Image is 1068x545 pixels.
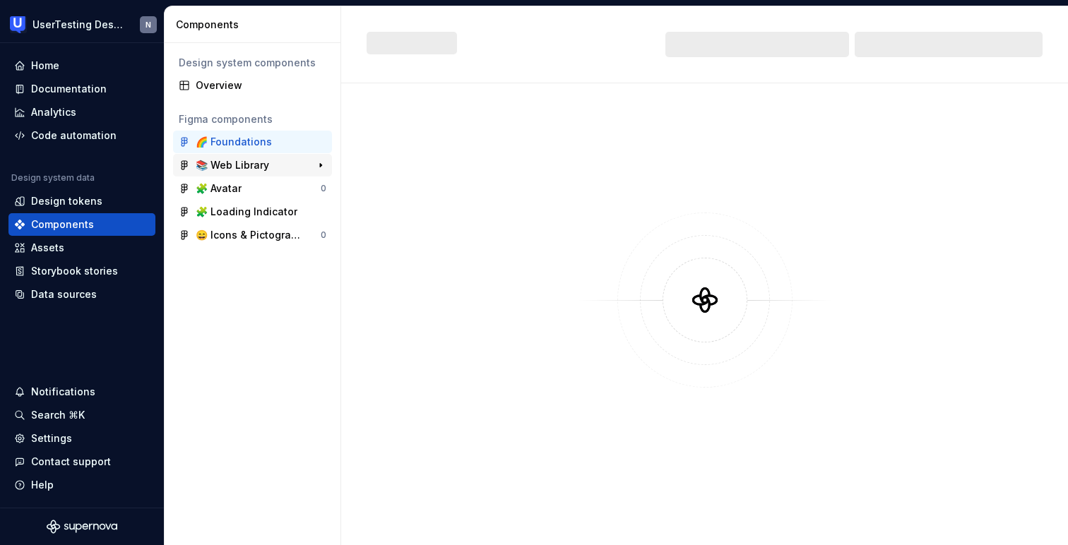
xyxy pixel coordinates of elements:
[173,131,332,153] a: 🌈 Foundations
[31,264,118,278] div: Storybook stories
[173,224,332,246] a: 😄 Icons & Pictograms V20
[31,478,54,492] div: Help
[8,283,155,306] a: Data sources
[31,59,59,73] div: Home
[31,128,117,143] div: Code automation
[196,135,272,149] div: 🌈 Foundations
[31,194,102,208] div: Design tokens
[8,474,155,496] button: Help
[173,74,332,97] a: Overview
[8,101,155,124] a: Analytics
[31,217,94,232] div: Components
[31,82,107,96] div: Documentation
[173,177,332,200] a: 🧩 Avatar0
[8,404,155,426] button: Search ⌘K
[8,190,155,212] a: Design tokens
[321,183,326,194] div: 0
[8,213,155,236] a: Components
[8,78,155,100] a: Documentation
[8,260,155,282] a: Storybook stories
[179,112,326,126] div: Figma components
[8,124,155,147] a: Code automation
[10,16,27,33] img: 41adf70f-fc1c-4662-8e2d-d2ab9c673b1b.png
[8,54,155,77] a: Home
[179,56,326,70] div: Design system components
[8,236,155,259] a: Assets
[31,105,76,119] div: Analytics
[8,427,155,450] a: Settings
[176,18,335,32] div: Components
[47,520,117,534] svg: Supernova Logo
[196,205,297,219] div: 🧩 Loading Indicator
[32,18,123,32] div: UserTesting Design System
[173,154,332,176] a: 📚 Web Library
[321,229,326,241] div: 0
[8,381,155,403] button: Notifications
[196,181,242,196] div: 🧩 Avatar
[31,241,64,255] div: Assets
[3,9,161,40] button: UserTesting Design SystemN
[196,228,301,242] div: 😄 Icons & Pictograms V2
[31,385,95,399] div: Notifications
[173,200,332,223] a: 🧩 Loading Indicator
[31,408,85,422] div: Search ⌘K
[31,287,97,301] div: Data sources
[146,19,151,30] div: N
[11,172,95,184] div: Design system data
[196,78,326,92] div: Overview
[196,158,269,172] div: 📚 Web Library
[31,455,111,469] div: Contact support
[31,431,72,445] div: Settings
[8,450,155,473] button: Contact support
